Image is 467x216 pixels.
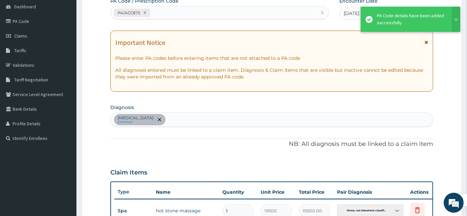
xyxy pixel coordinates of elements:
[14,33,27,39] span: Claims
[114,186,153,198] th: Type
[116,9,141,17] div: PA/ACC875
[110,140,433,149] p: NB: All diagnosis must be linked to a claim item
[14,77,48,83] span: Tariff Negotiation
[110,169,147,176] h3: Claim Items
[257,185,295,199] th: Unit Price
[110,104,134,111] label: Diagnosis
[377,12,445,26] div: PA Code details have been added successfully
[115,39,165,46] h1: Important Notice
[219,185,257,199] th: Quantity
[14,4,36,10] span: Dashboard
[115,55,428,61] p: Please enter PA codes before entering items that are not attached to a PA code
[153,185,219,199] th: Name
[14,48,26,54] span: Tariffs
[115,67,428,80] p: All diagnoses entered must be linked to a claim item. Diagnosis & Claim Items that are visible bu...
[12,33,27,50] img: d_794563401_company_1708531726252_794563401
[344,10,359,17] span: [DATE]
[39,65,92,133] span: We're online!
[334,185,407,199] th: Pair Diagnosis
[109,3,125,19] div: Minimize live chat window
[3,145,127,168] textarea: Type your message and hit 'Enter'
[295,185,334,199] th: Total Price
[407,185,440,199] th: Actions
[35,37,112,46] div: Chat with us now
